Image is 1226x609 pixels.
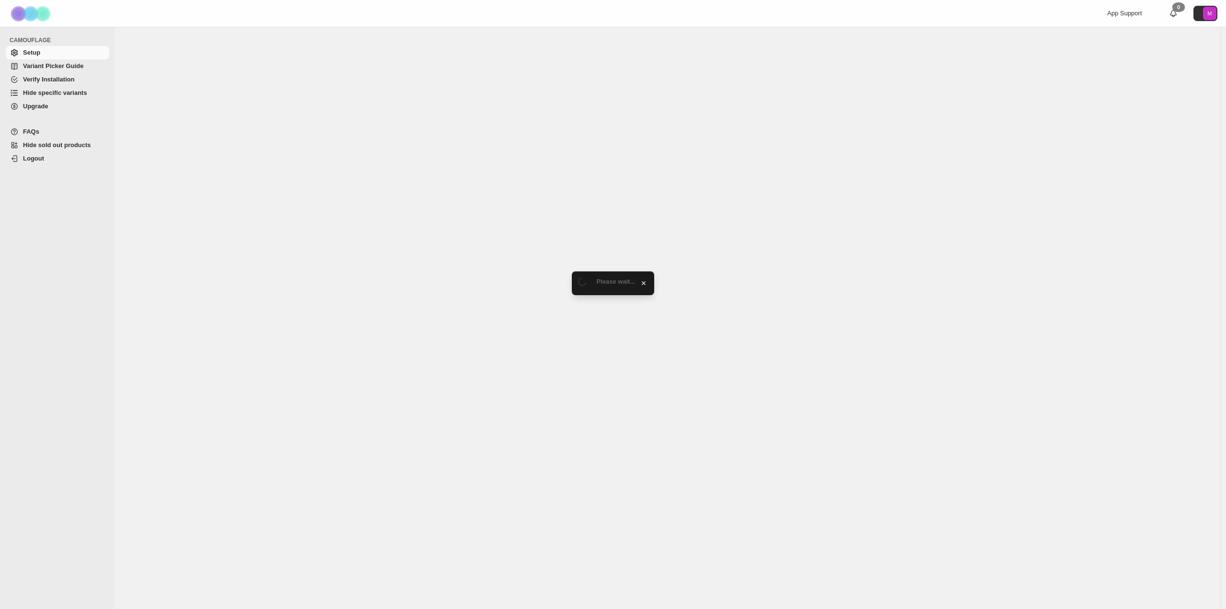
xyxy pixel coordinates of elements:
a: Setup [6,46,109,59]
span: CAMOUFLAGE [10,36,110,44]
span: Setup [23,49,40,56]
span: Please wait... [597,278,636,285]
a: 0 [1169,9,1178,18]
text: M [1207,11,1212,16]
span: Hide sold out products [23,141,91,149]
span: App Support [1107,10,1142,17]
span: Hide specific variants [23,89,87,96]
span: Upgrade [23,103,48,110]
button: Avatar with initials M [1193,6,1217,21]
a: Variant Picker Guide [6,59,109,73]
a: Hide specific variants [6,86,109,100]
span: Variant Picker Guide [23,62,83,69]
span: Verify Installation [23,76,75,83]
span: Logout [23,155,44,162]
img: Camouflage [8,0,56,27]
a: Verify Installation [6,73,109,86]
a: Upgrade [6,100,109,113]
span: Avatar with initials M [1203,7,1216,20]
a: Hide sold out products [6,138,109,152]
div: 0 [1172,2,1185,12]
a: FAQs [6,125,109,138]
a: Logout [6,152,109,165]
span: FAQs [23,128,39,135]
